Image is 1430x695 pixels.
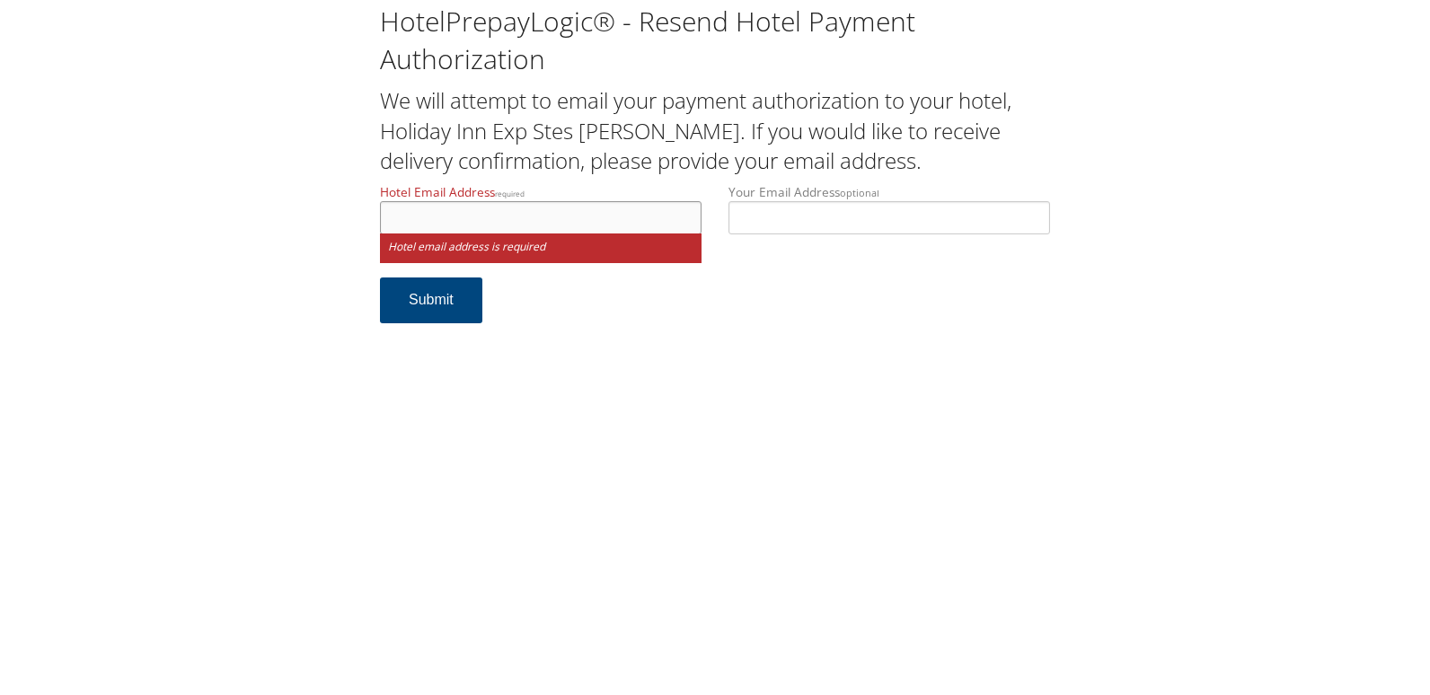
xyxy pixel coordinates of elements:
label: Your Email Address [728,183,1050,234]
input: Your Email Addressoptional [728,201,1050,234]
small: Hotel email address is required [380,233,702,263]
button: Submit [380,277,482,323]
small: required [495,189,525,198]
input: Hotel Email Addressrequired [380,201,702,234]
label: Hotel Email Address [380,183,702,234]
small: optional [840,186,879,199]
h1: HotelPrepayLogic® - Resend Hotel Payment Authorization [380,3,1050,78]
h2: We will attempt to email your payment authorization to your hotel, Holiday Inn Exp Stes [PERSON_N... [380,85,1050,176]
